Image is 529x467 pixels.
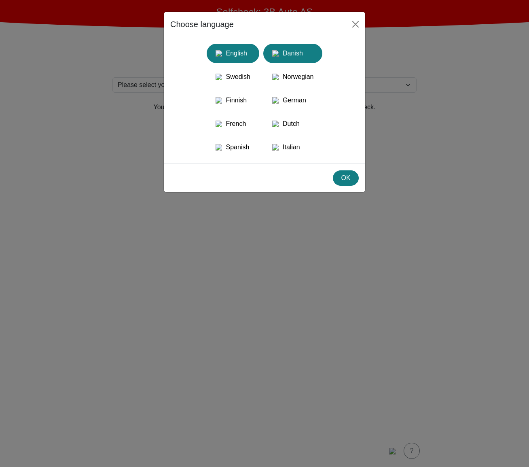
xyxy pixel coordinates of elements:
[263,114,322,134] button: Dutch
[268,117,317,131] div: Dutch
[216,97,222,104] img: fi.png
[207,138,259,157] button: Spanish
[263,67,322,87] button: Norwegian
[212,93,254,108] div: Finnish
[268,93,317,108] div: German
[207,67,259,87] button: Swedish
[349,18,362,31] button: Close
[268,140,317,155] div: Italian
[216,121,222,127] img: fr.png
[207,114,259,134] button: French
[212,46,254,61] div: English
[170,18,234,30] h5: Choose language
[212,140,254,155] div: Spanish
[212,117,254,131] div: French
[263,91,322,110] button: German
[207,44,259,63] button: English
[272,97,279,104] img: de.png
[272,121,279,127] img: nl.png
[212,70,254,84] div: Swedish
[263,44,322,63] button: Danish
[216,144,222,151] img: es.png
[268,70,317,84] div: Norwegian
[207,91,259,110] button: Finnish
[272,144,279,151] img: it.png
[272,74,279,80] img: no.png
[338,173,353,183] div: OK
[333,170,359,186] button: OK
[268,46,317,61] div: Danish
[216,50,222,57] img: gb.png
[216,74,222,80] img: se.png
[272,50,279,57] img: dk.png
[263,138,322,157] button: Italian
